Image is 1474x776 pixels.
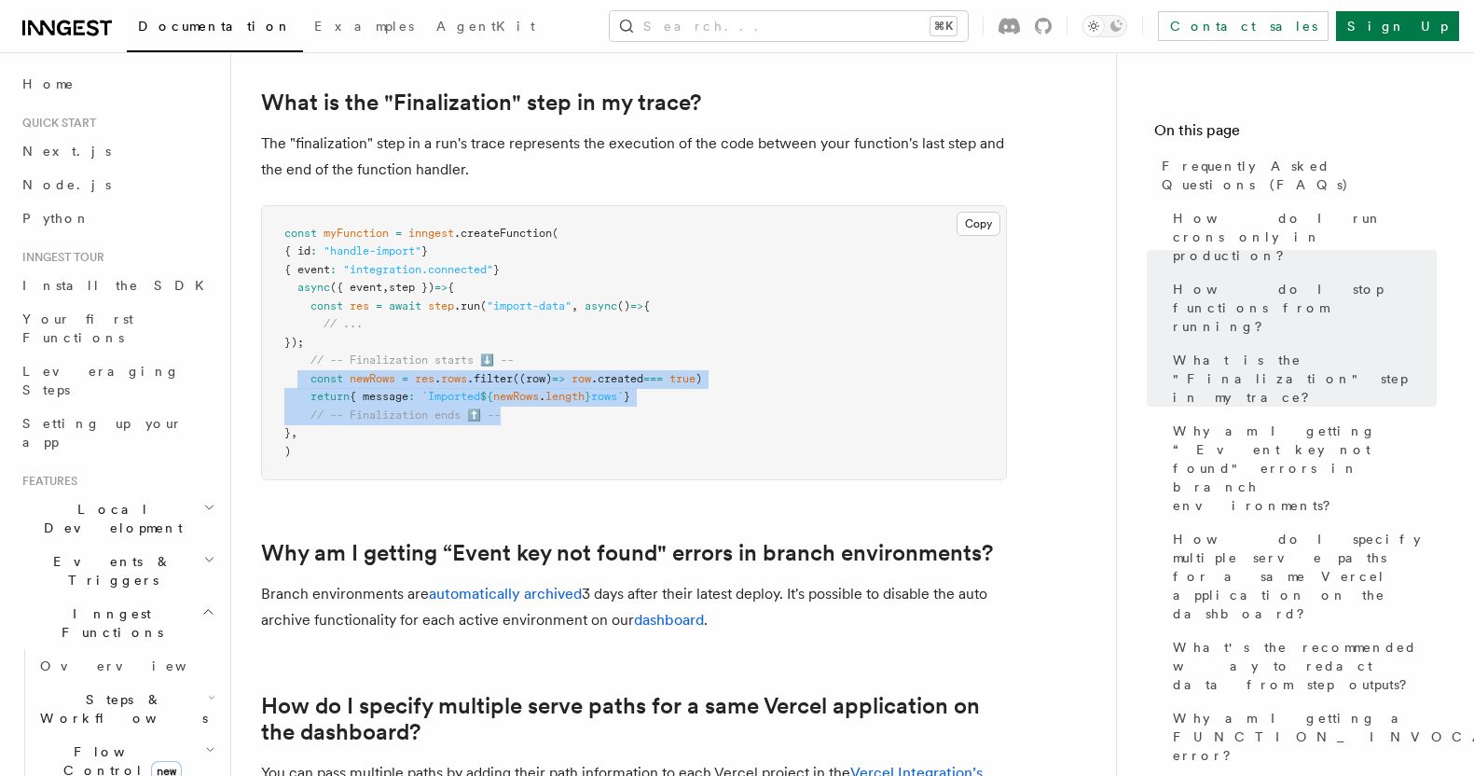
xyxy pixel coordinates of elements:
span: return [310,390,350,403]
span: res [415,372,434,385]
span: === [643,372,663,385]
span: // ... [324,317,363,330]
span: => [434,281,448,294]
span: .created [591,372,643,385]
span: Frequently Asked Questions (FAQs) [1162,157,1437,194]
a: Frequently Asked Questions (FAQs) [1154,149,1437,201]
a: Examples [303,6,425,50]
span: ((row) [513,372,552,385]
span: } [493,263,500,276]
button: Inngest Functions [15,597,219,649]
p: Branch environments are 3 days after their latest deploy. It's possible to disable the auto archi... [261,581,1007,633]
span: Local Development [15,500,203,537]
a: How do I specify multiple serve paths for a same Vercel application on the dashboard? [261,693,1007,745]
span: { id [284,244,310,257]
a: Why am I getting “Event key not found" errors in branch environments? [261,540,993,566]
span: rows [441,372,467,385]
span: length [545,390,585,403]
a: How do I stop functions from running? [1165,272,1437,343]
span: Python [22,211,90,226]
span: : [310,244,317,257]
span: => [552,372,565,385]
span: AgentKit [436,19,535,34]
span: Steps & Workflows [33,690,208,727]
span: ) [696,372,702,385]
span: . [539,390,545,403]
span: = [376,299,382,312]
span: `Imported [421,390,480,403]
span: "handle-import" [324,244,421,257]
span: Why am I getting “Event key not found" errors in branch environments? [1173,422,1437,515]
span: async [297,281,330,294]
span: ({ event [330,281,382,294]
span: myFunction [324,227,389,240]
span: async [585,299,617,312]
span: Setting up your app [22,416,183,450]
span: => [630,299,643,312]
span: { event [284,263,330,276]
kbd: ⌘K [930,17,957,35]
span: Inngest Functions [15,604,201,642]
p: The "finalization" step in a run's trace represents the execution of the code between your functi... [261,131,1007,183]
a: What's the recommended way to redact data from step outputs? [1165,630,1437,701]
a: Leveraging Steps [15,354,219,407]
span: } [624,390,630,403]
a: Documentation [127,6,303,52]
span: Examples [314,19,414,34]
a: AgentKit [425,6,546,50]
span: Features [15,474,77,489]
span: } [585,390,591,403]
span: : [408,390,415,403]
span: How do I run crons only in production? [1173,209,1437,265]
span: step [428,299,454,312]
span: ) [284,445,291,458]
span: step }) [389,281,434,294]
a: automatically archived [429,585,582,603]
span: const [310,299,343,312]
a: Setting up your app [15,407,219,459]
span: ( [552,227,558,240]
span: await [389,299,421,312]
span: ${ [480,390,493,403]
span: Your first Functions [22,312,133,345]
a: Sign Up [1336,11,1459,41]
span: .filter [467,372,513,385]
a: Install the SDK [15,269,219,302]
span: inngest [408,227,454,240]
span: newRows [493,390,539,403]
span: { [448,281,454,294]
h4: On this page [1154,119,1437,149]
a: How do I run crons only in production? [1165,201,1437,272]
span: res [350,299,369,312]
span: Node.js [22,177,111,192]
a: Python [15,201,219,235]
span: Events & Triggers [15,552,203,589]
span: const [284,227,317,240]
span: : [330,263,337,276]
span: . [434,372,441,385]
span: Leveraging Steps [22,364,180,397]
span: "import-data" [487,299,572,312]
button: Copy [957,212,1000,236]
a: What is the "Finalization" step in my trace? [261,90,701,116]
span: newRows [350,372,395,385]
span: Home [22,75,75,93]
a: dashboard [634,611,704,629]
span: .run [454,299,480,312]
span: { [643,299,650,312]
span: // -- Finalization starts ⬇️ -- [310,353,514,367]
a: How do I specify multiple serve paths for a same Vercel application on the dashboard? [1165,522,1437,630]
button: Local Development [15,492,219,545]
a: Why am I getting “Event key not found" errors in branch environments? [1165,414,1437,522]
button: Steps & Workflows [33,683,219,735]
a: Node.js [15,168,219,201]
span: row [572,372,591,385]
span: "integration.connected" [343,263,493,276]
span: Overview [40,658,232,673]
span: rows` [591,390,624,403]
span: Install the SDK [22,278,215,293]
button: Toggle dark mode [1082,15,1127,37]
a: Home [15,67,219,101]
a: Contact sales [1158,11,1329,41]
span: How do I stop functions from running? [1173,280,1437,336]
